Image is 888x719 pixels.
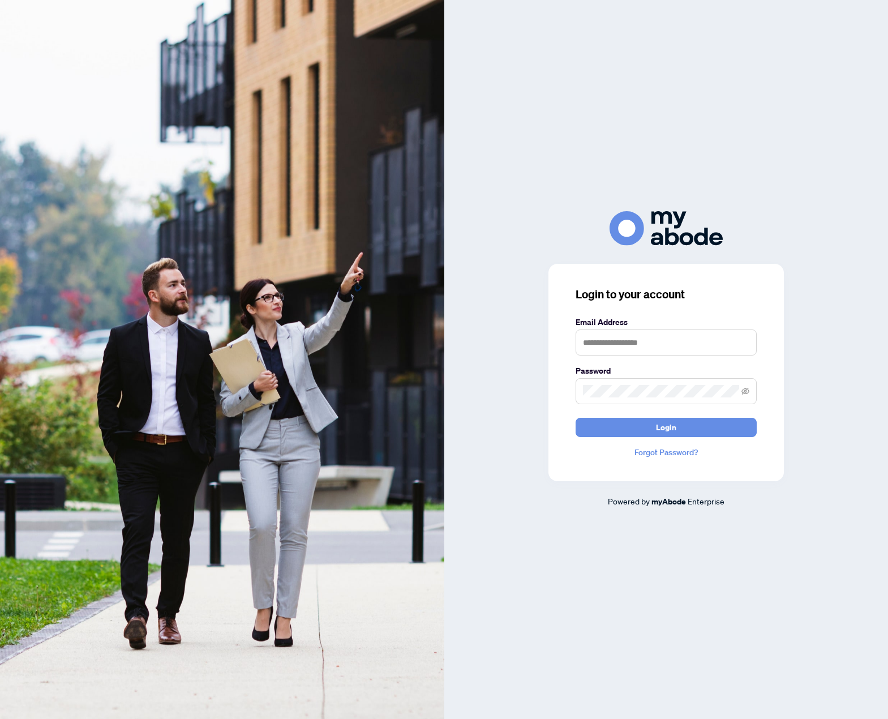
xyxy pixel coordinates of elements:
span: Enterprise [688,496,724,506]
span: eye-invisible [741,387,749,395]
label: Email Address [576,316,757,328]
img: ma-logo [610,211,723,246]
label: Password [576,365,757,377]
a: Forgot Password? [576,446,757,459]
h3: Login to your account [576,286,757,302]
a: myAbode [651,495,686,508]
button: Login [576,418,757,437]
span: Powered by [608,496,650,506]
span: Login [656,418,676,436]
